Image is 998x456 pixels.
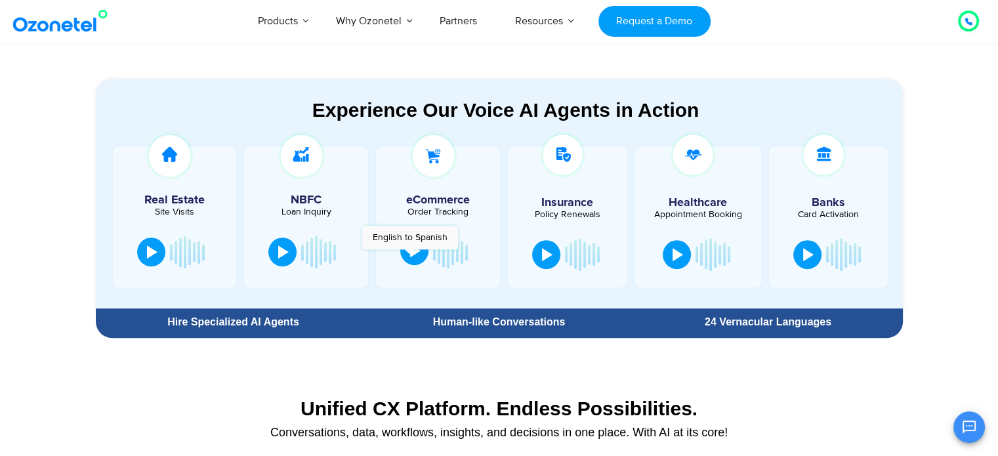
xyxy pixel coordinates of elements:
div: Conversations, data, workflows, insights, and decisions in one place. With AI at its core! [102,426,896,438]
div: Human-like Conversations [371,317,627,327]
div: Site Visits [119,207,230,217]
div: Experience Our Voice AI Agents in Action [109,98,903,121]
h5: Banks [776,197,882,209]
h5: eCommerce [383,194,493,206]
div: Card Activation [776,210,882,219]
h5: Healthcare [645,197,751,209]
button: Open chat [953,411,985,443]
div: Policy Renewals [514,210,621,219]
div: Hire Specialized AI Agents [102,317,365,327]
div: Loan Inquiry [251,207,362,217]
div: Order Tracking [383,207,493,217]
div: Appointment Booking [645,210,751,219]
a: Request a Demo [598,6,711,37]
h5: NBFC [251,194,362,206]
div: Unified CX Platform. Endless Possibilities. [102,397,896,420]
h5: Insurance [514,197,621,209]
h5: Real Estate [119,194,230,206]
div: 24 Vernacular Languages [640,317,896,327]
